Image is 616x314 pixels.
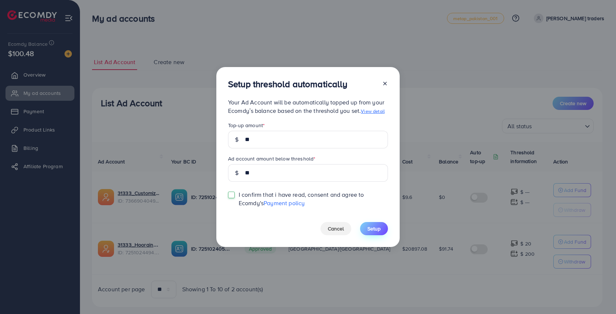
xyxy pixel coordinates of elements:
[328,225,344,232] span: Cancel
[228,122,265,129] label: Top-up amount
[585,281,610,309] iframe: Chat
[239,191,388,207] span: I confirm that i have read, consent and agree to Ecomdy's
[228,79,348,89] h3: Setup threshold automatically
[361,108,385,114] a: View detail
[360,222,388,235] button: Setup
[228,155,315,162] label: Ad account amount below threshold
[367,225,381,232] span: Setup
[264,199,305,207] a: Payment policy
[228,98,385,115] span: Your Ad Account will be automatically topped up from your Ecomdy’s balance based on the threshold...
[320,222,351,235] button: Cancel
